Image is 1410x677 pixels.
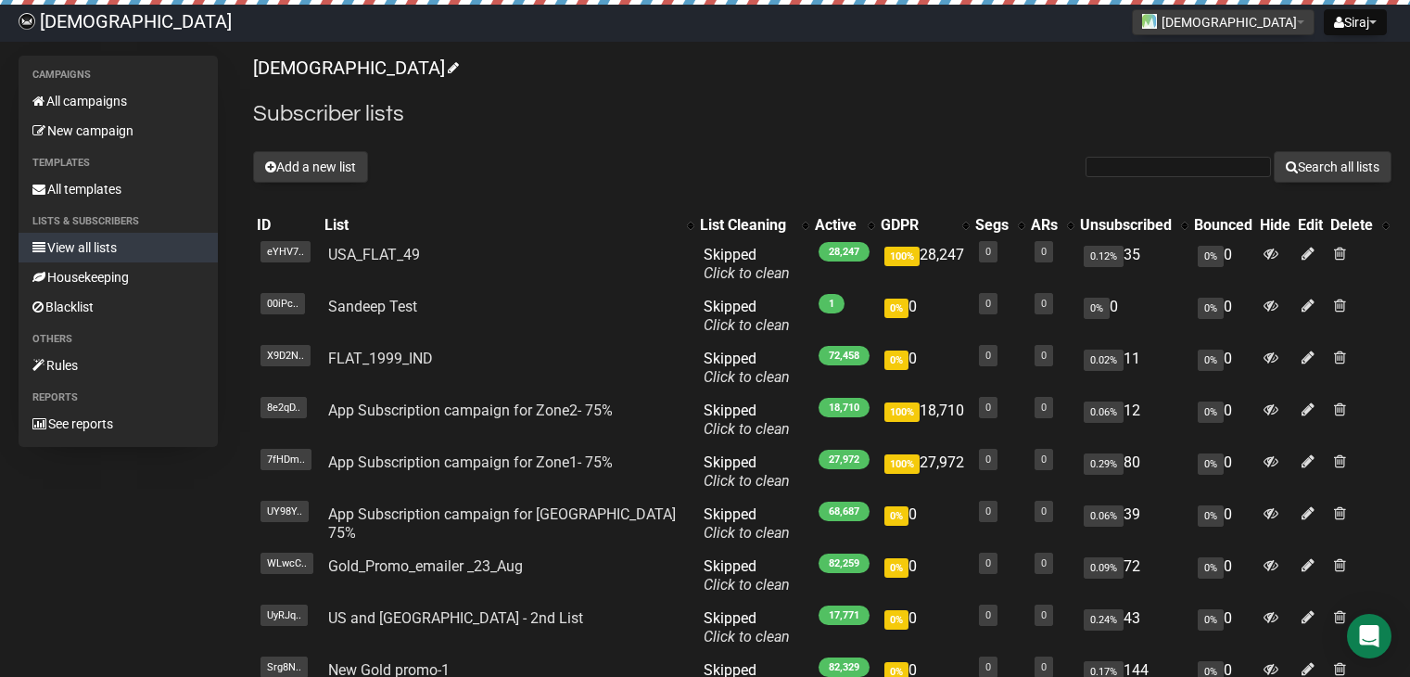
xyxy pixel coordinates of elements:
[819,658,870,677] span: 82,329
[704,298,790,334] span: Skipped
[884,454,920,474] span: 100%
[696,212,811,238] th: List Cleaning: No sort applied, activate to apply an ascending sort
[1324,9,1387,35] button: Siraj
[260,241,311,262] span: eYHV7..
[253,212,321,238] th: ID: No sort applied, sorting is disabled
[19,351,218,380] a: Rules
[1041,246,1047,258] a: 0
[1198,505,1224,527] span: 0%
[704,505,790,542] span: Skipped
[975,216,1009,235] div: Segs
[19,174,218,204] a: All templates
[985,298,991,310] a: 0
[704,246,790,282] span: Skipped
[1142,14,1157,29] img: 1.jpg
[884,351,908,370] span: 0%
[1041,661,1047,673] a: 0
[704,628,790,645] a: Click to clean
[877,290,972,342] td: 0
[19,116,218,146] a: New campaign
[1198,453,1224,475] span: 0%
[884,558,908,578] span: 0%
[884,299,908,318] span: 0%
[1190,498,1256,550] td: 0
[1084,453,1124,475] span: 0.29%
[985,661,991,673] a: 0
[704,557,790,594] span: Skipped
[1041,350,1047,362] a: 0
[877,394,972,446] td: 18,710
[819,242,870,262] span: 28,247
[1076,550,1190,602] td: 72
[1041,402,1047,414] a: 0
[1084,505,1124,527] span: 0.06%
[19,86,218,116] a: All campaigns
[321,212,696,238] th: List: No sort applied, activate to apply an ascending sort
[704,316,790,334] a: Click to clean
[704,453,790,490] span: Skipped
[1198,246,1224,267] span: 0%
[19,409,218,439] a: See reports
[1084,557,1124,579] span: 0.09%
[819,346,870,365] span: 72,458
[704,264,790,282] a: Click to clean
[877,602,972,654] td: 0
[1041,505,1047,517] a: 0
[704,472,790,490] a: Click to clean
[260,293,305,314] span: 00iPc..
[985,246,991,258] a: 0
[260,345,311,366] span: X9D2N..
[1190,446,1256,498] td: 0
[1190,394,1256,446] td: 0
[328,557,523,575] a: Gold_Promo_emailer _23_Aug
[328,350,433,367] a: FLAT_1999_IND
[1298,216,1323,235] div: Edit
[884,247,920,266] span: 100%
[1076,238,1190,290] td: 35
[1076,212,1190,238] th: Unsubscribed: No sort applied, activate to apply an ascending sort
[19,328,218,351] li: Others
[985,557,991,569] a: 0
[328,402,613,419] a: App Subscription campaign for Zone2- 75%
[260,449,311,470] span: 7fHDm..
[985,609,991,621] a: 0
[1327,212,1391,238] th: Delete: No sort applied, activate to apply an ascending sort
[704,524,790,542] a: Click to clean
[1132,9,1315,35] button: [DEMOGRAPHIC_DATA]
[1076,498,1190,550] td: 39
[972,212,1027,238] th: Segs: No sort applied, activate to apply an ascending sort
[257,216,317,235] div: ID
[253,97,1391,131] h2: Subscriber lists
[1084,609,1124,631] span: 0.24%
[819,606,870,625] span: 17,771
[1347,614,1391,658] div: Open Intercom Messenger
[704,368,790,386] a: Click to clean
[1190,550,1256,602] td: 0
[819,502,870,521] span: 68,687
[19,262,218,292] a: Housekeeping
[19,13,35,30] img: 61ace9317f7fa0068652623cbdd82cc4
[985,402,991,414] a: 0
[884,610,908,630] span: 0%
[1076,394,1190,446] td: 12
[19,292,218,322] a: Blacklist
[1198,350,1224,371] span: 0%
[811,212,877,238] th: Active: No sort applied, activate to apply an ascending sort
[328,453,613,471] a: App Subscription campaign for Zone1- 75%
[1190,238,1256,290] td: 0
[19,211,218,233] li: Lists & subscribers
[877,238,972,290] td: 28,247
[704,420,790,438] a: Click to clean
[1330,216,1373,235] div: Delete
[324,216,678,235] div: List
[704,402,790,438] span: Skipped
[1190,342,1256,394] td: 0
[819,294,845,313] span: 1
[1084,298,1110,319] span: 0%
[1190,212,1256,238] th: Bounced: No sort applied, sorting is disabled
[1076,602,1190,654] td: 43
[260,553,313,574] span: WLwcC..
[1190,602,1256,654] td: 0
[884,506,908,526] span: 0%
[815,216,858,235] div: Active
